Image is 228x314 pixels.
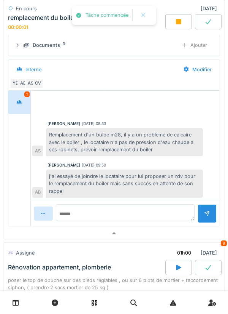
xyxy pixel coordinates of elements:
[11,38,217,52] summary: Documents5Ajouter
[16,249,35,256] div: Assigné
[25,78,36,89] div: AS
[46,170,203,198] div: j'ai essayé de joindre le locataire pour lui proposer un rdv pour le remplacement du boiler mais ...
[24,91,30,97] div: 1
[8,264,111,271] div: Rénovation appartement, plomberie
[33,42,60,49] div: Documents
[8,14,76,21] div: remplacement du boiler
[177,62,218,77] div: Modifier
[47,162,80,168] div: [PERSON_NAME]
[221,240,227,246] div: 9
[47,121,80,127] div: [PERSON_NAME]
[175,38,214,52] div: Ajouter
[33,78,43,89] div: CV
[177,249,191,256] div: 01h00
[16,5,37,12] div: En cours
[85,12,128,19] div: Tâche commencée
[171,246,220,260] div: [DATE]
[82,121,106,127] div: [DATE] 08:33
[82,162,106,168] div: [DATE] 09:59
[32,187,43,198] div: AB
[17,78,28,89] div: AB
[25,66,41,73] div: Interne
[32,146,43,156] div: AS
[201,5,220,12] div: [DATE]
[10,78,21,89] div: YE
[8,277,220,291] div: poser le top de douche sur des pieds réglables , ou sur 6 plots de mortier + raccordement siphon,...
[8,24,28,30] div: 00:00:01
[46,128,203,156] div: Remplacement d'un bulbe m28, il y a un problème de calcaire avec le boiler , le locataire n'a pas...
